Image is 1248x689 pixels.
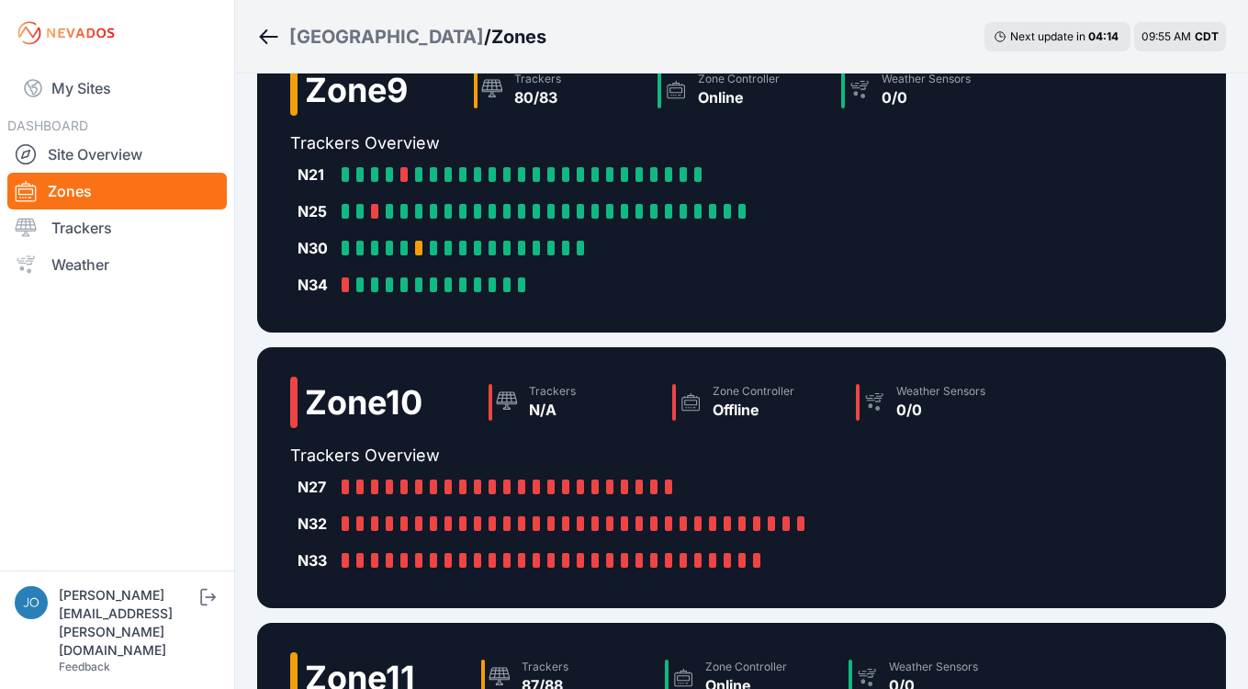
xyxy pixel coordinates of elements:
img: joe.mikula@nevados.solar [15,586,48,619]
img: Nevados [15,18,118,48]
div: 0/0 [896,399,985,421]
h2: Zone 10 [305,384,422,421]
h3: Zones [491,24,546,50]
h2: Zone 9 [305,72,408,108]
div: N30 [298,237,334,259]
a: Weather Sensors0/0 [849,377,1032,428]
div: Trackers [529,384,576,399]
a: Trackers80/83 [467,64,650,116]
div: 04 : 14 [1088,29,1121,44]
a: Weather Sensors0/0 [834,64,1018,116]
a: My Sites [7,66,227,110]
div: Trackers [522,660,568,674]
div: Zone Controller [698,72,780,86]
a: [GEOGRAPHIC_DATA] [289,24,484,50]
div: Weather Sensors [882,72,971,86]
div: 0/0 [882,86,971,108]
div: N25 [298,200,334,222]
div: Online [698,86,780,108]
div: Trackers [514,72,561,86]
a: Site Overview [7,136,227,173]
span: / [484,24,491,50]
div: N27 [298,476,334,498]
div: Weather Sensors [896,384,985,399]
a: Zones [7,173,227,209]
span: CDT [1195,29,1219,43]
nav: Breadcrumb [257,13,546,61]
span: Next update in [1010,29,1085,43]
div: Zone Controller [713,384,794,399]
div: Zone Controller [705,660,787,674]
div: N/A [529,399,576,421]
div: Offline [713,399,794,421]
a: TrackersN/A [481,377,665,428]
div: N32 [298,513,334,535]
div: Weather Sensors [889,660,978,674]
div: 80/83 [514,86,561,108]
span: 09:55 AM [1141,29,1191,43]
h2: Trackers Overview [290,130,1018,156]
div: N34 [298,274,334,296]
div: N33 [298,549,334,571]
div: [PERSON_NAME][EMAIL_ADDRESS][PERSON_NAME][DOMAIN_NAME] [59,586,197,660]
h2: Trackers Overview [290,443,1032,469]
a: Trackers [7,209,227,246]
div: N21 [298,164,334,186]
a: Feedback [59,660,110,673]
a: Weather [7,246,227,283]
span: DASHBOARD [7,118,88,133]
